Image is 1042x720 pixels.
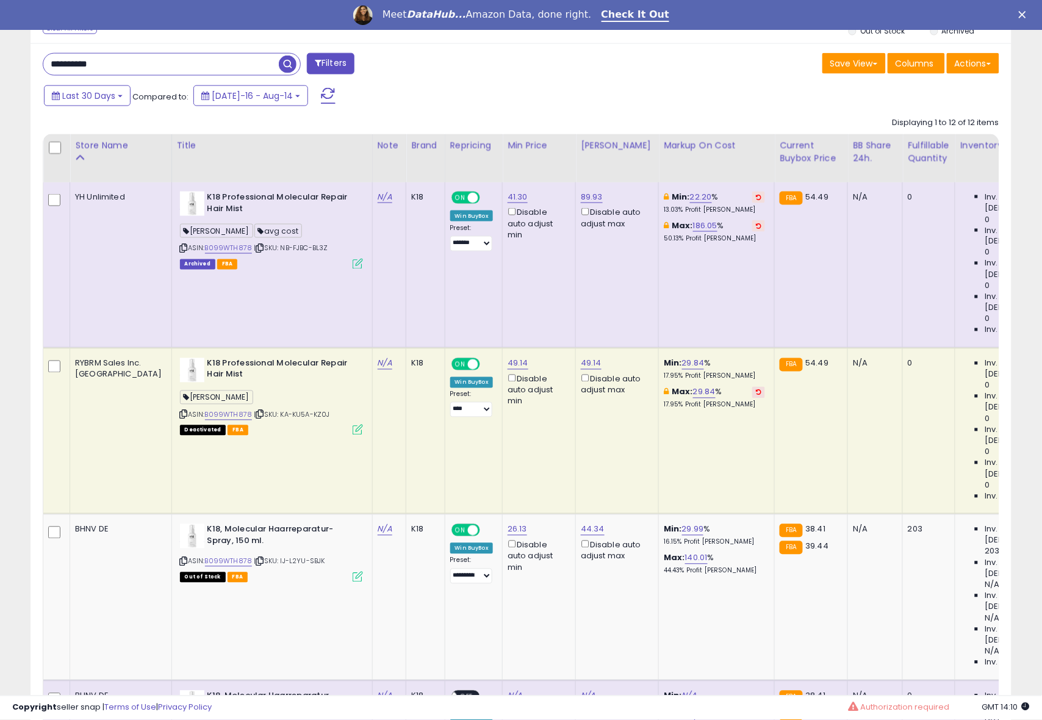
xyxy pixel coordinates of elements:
span: OFF [478,359,497,369]
div: BB Share 24h. [853,139,897,165]
div: % [664,358,765,381]
div: Store Name [75,139,167,152]
p: 17.95% Profit [PERSON_NAME] [664,401,765,409]
a: 41.30 [508,191,528,203]
th: The percentage added to the cost of goods (COGS) that forms the calculator for Min & Max prices. [659,134,775,182]
div: Disable auto adjust max [581,538,649,562]
div: Win BuyBox [450,377,494,388]
div: Title [177,139,367,152]
span: ON [453,525,468,536]
span: ON [453,359,468,369]
span: 0 [985,480,990,491]
div: K18 [411,524,435,535]
span: 0 [985,447,990,458]
a: B099WTH878 [205,410,253,420]
span: 0 [985,414,990,425]
span: 0 [985,214,990,225]
div: Close [1019,11,1031,18]
p: 16.15% Profit [PERSON_NAME] [664,538,765,547]
span: N/A [985,580,999,591]
span: ON [453,193,468,203]
div: Disable auto adjust min [508,372,566,407]
div: [PERSON_NAME] [581,139,653,152]
div: Preset: [450,224,494,251]
div: % [664,524,765,547]
div: Win BuyBox [450,543,494,554]
span: [PERSON_NAME] [180,224,253,238]
div: Disable auto adjust min [508,206,566,240]
a: N/A [378,191,392,203]
a: B099WTH878 [205,243,253,254]
div: Preset: [450,391,494,418]
img: Profile image for Georgie [353,5,373,25]
i: DataHub... [407,9,466,20]
span: 38.41 [806,524,826,535]
div: 203 [908,524,946,535]
div: Min Price [508,139,570,152]
button: Filters [307,53,354,74]
b: K18 Professional Molecular Repair Hair Mist [207,358,356,384]
button: Actions [947,53,999,74]
b: Min: [672,191,690,203]
img: 31AJ80vRP6L._SL40_.jpg [180,524,204,549]
a: 186.05 [693,220,717,232]
a: 49.14 [581,358,602,370]
div: K18 [411,192,435,203]
a: 29.99 [682,524,704,536]
span: FBA [228,572,248,583]
div: N/A [853,192,893,203]
b: Min: [664,358,682,369]
span: 0 [985,247,990,258]
p: 44.43% Profit [PERSON_NAME] [664,567,765,575]
span: avg cost [254,224,302,238]
span: | SKU: KA-KU5A-KZ0J [254,410,329,420]
a: 44.34 [581,524,605,536]
b: Max: [672,220,693,231]
small: FBA [780,192,802,205]
a: 26.13 [508,524,527,536]
span: [DATE]-16 - Aug-14 [212,90,293,102]
span: Last 30 Days [62,90,115,102]
strong: Copyright [12,702,57,713]
div: Current Buybox Price [780,139,843,165]
div: Meet Amazon Data, done right. [383,9,592,21]
span: FBA [228,425,248,436]
span: 39.44 [806,541,829,552]
button: Columns [888,53,945,74]
span: 2025-09-14 14:10 GMT [982,702,1030,713]
p: 50.13% Profit [PERSON_NAME] [664,235,765,243]
div: ASIN: [180,524,363,581]
div: N/A [853,358,893,369]
span: 54.49 [806,358,829,369]
div: Markup on Cost [664,139,769,152]
a: B099WTH878 [205,556,253,567]
div: Preset: [450,556,494,584]
div: % [664,220,765,243]
a: 49.14 [508,358,528,370]
p: 17.95% Profit [PERSON_NAME] [664,372,765,381]
div: % [664,553,765,575]
div: Displaying 1 to 12 of 12 items [893,117,999,129]
div: Note [378,139,401,152]
span: Columns [896,57,934,70]
button: [DATE]-16 - Aug-14 [193,85,308,106]
div: Brand [411,139,439,152]
div: seller snap | | [12,702,212,714]
img: 31AJ80vRP6L._SL40_.jpg [180,192,204,216]
span: 0 [985,314,990,325]
label: Out of Stock [860,26,905,36]
b: Max: [664,552,685,564]
div: ASIN: [180,192,363,268]
span: FBA [217,259,238,270]
span: [PERSON_NAME] [180,391,253,405]
div: 0 [908,192,946,203]
p: 13.03% Profit [PERSON_NAME] [664,206,765,214]
div: Fulfillable Quantity [908,139,950,165]
small: FBA [780,358,802,372]
span: OFF [478,193,497,203]
div: Disable auto adjust min [508,538,566,573]
b: Min: [664,524,682,535]
span: N/A [985,646,999,657]
a: 140.01 [685,552,708,564]
div: Disable auto adjust max [581,372,649,396]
